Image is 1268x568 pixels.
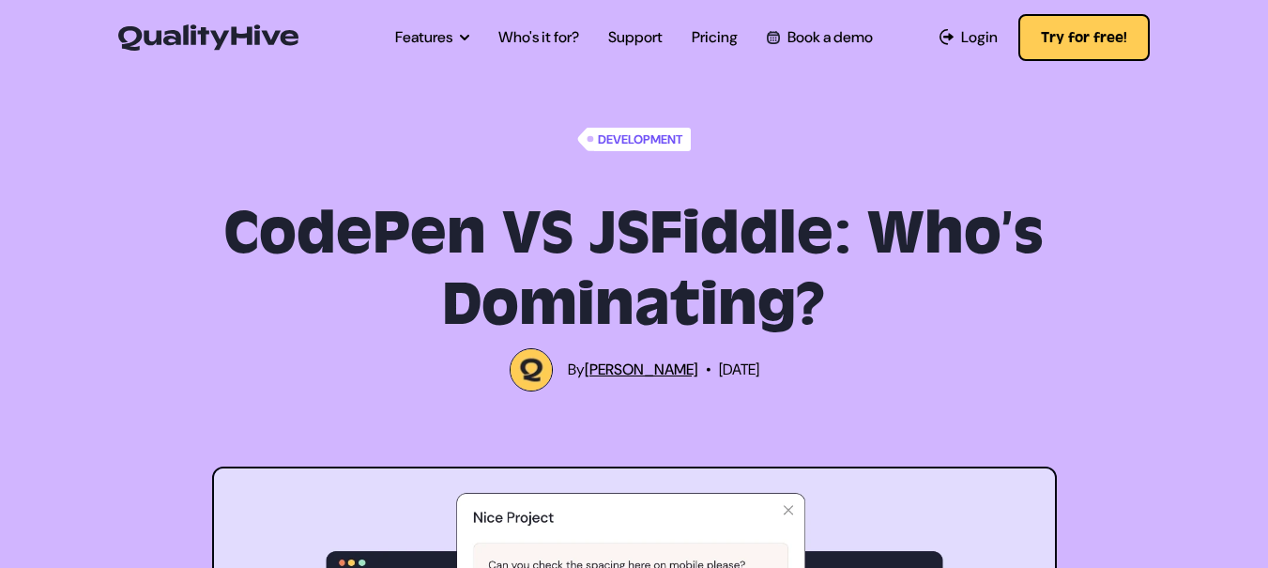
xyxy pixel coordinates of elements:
[395,26,469,49] a: Features
[585,360,698,379] a: [PERSON_NAME]
[767,26,872,49] a: Book a demo
[594,128,691,151] span: Development
[577,128,691,151] a: Development
[498,26,579,49] a: Who's it for?
[568,359,698,381] span: By
[719,359,759,381] span: [DATE]
[510,348,553,391] img: QualityHive Logo
[706,359,711,381] span: •
[608,26,663,49] a: Support
[767,31,779,43] img: Book a QualityHive Demo
[961,26,998,49] span: Login
[940,26,999,49] a: Login
[1018,14,1150,61] button: Try for free!
[692,26,738,49] a: Pricing
[118,24,298,51] img: QualityHive - Bug Tracking Tool
[199,198,1070,341] h1: CodePen VS JSFiddle: Who’s Dominating?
